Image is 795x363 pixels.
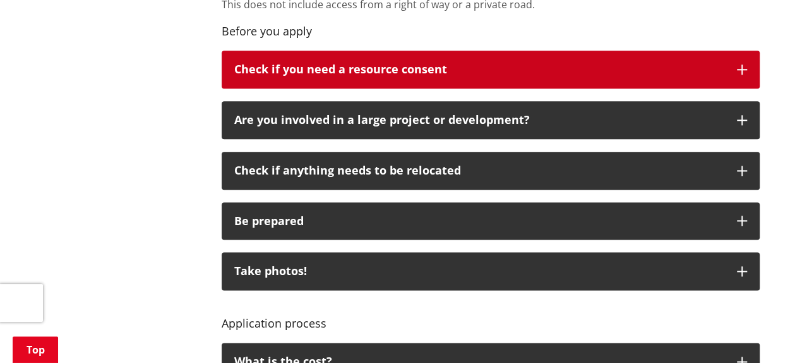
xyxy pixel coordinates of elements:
[222,152,760,190] button: Check if anything needs to be relocated
[222,202,760,240] button: Be prepared
[222,51,760,89] button: Check if you need a resource consent
[222,25,760,39] h4: Before you apply
[234,164,724,177] p: Check if anything needs to be relocated
[222,101,760,139] button: Are you involved in a large project or development?
[222,303,760,330] h4: Application process
[234,265,724,278] div: Take photos!
[234,63,724,76] p: Check if you need a resource consent
[234,114,724,126] p: Are you involved in a large project or development?
[234,215,724,228] div: Be prepared
[222,252,760,290] button: Take photos!
[13,336,58,363] a: Top
[737,310,782,355] iframe: Messenger Launcher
